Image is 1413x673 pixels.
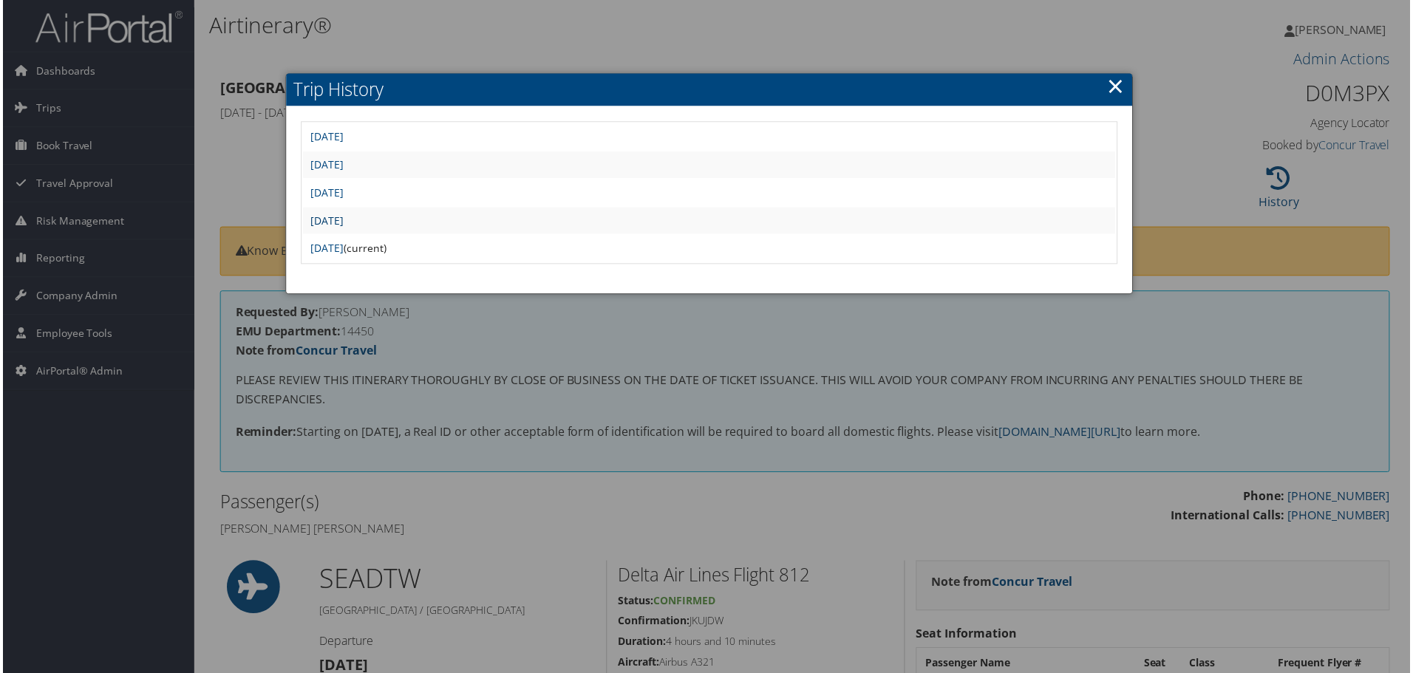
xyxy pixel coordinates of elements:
[309,242,342,256] a: [DATE]
[309,130,342,144] a: [DATE]
[1109,72,1126,101] a: ×
[309,158,342,172] a: [DATE]
[309,186,342,200] a: [DATE]
[302,236,1117,263] td: (current)
[285,74,1134,106] h2: Trip History
[309,214,342,228] a: [DATE]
